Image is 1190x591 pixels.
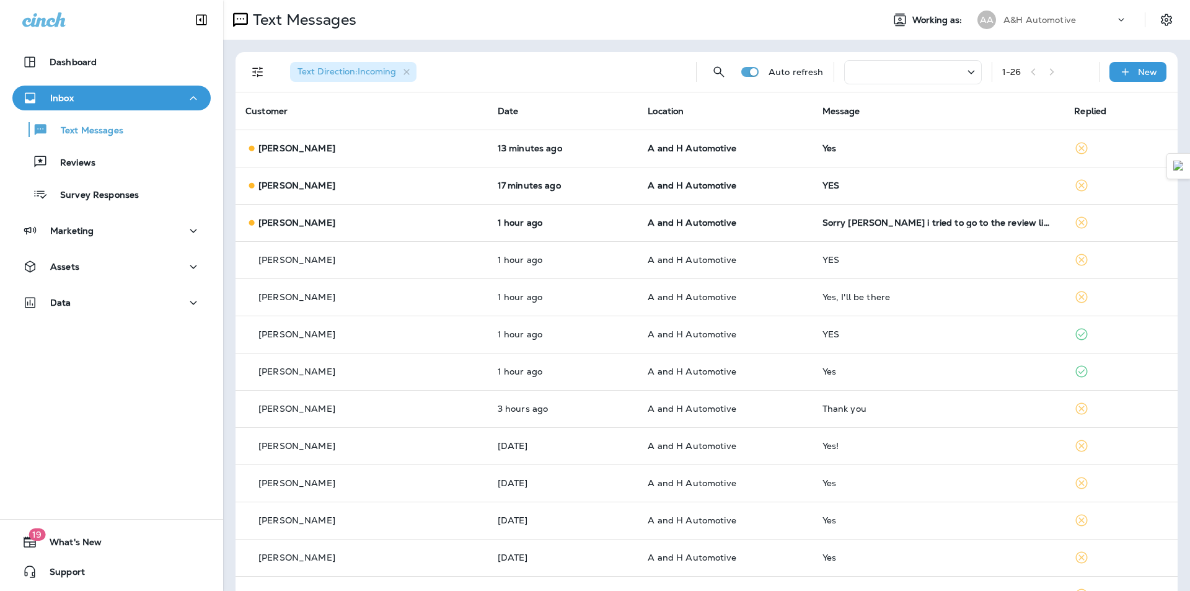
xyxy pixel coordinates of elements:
[822,553,1055,562] div: Yes
[50,57,97,67] p: Dashboard
[648,105,684,117] span: Location
[498,515,628,525] p: Sep 21, 2025 10:45 AM
[822,105,860,117] span: Message
[912,15,965,25] span: Working as:
[822,329,1055,339] div: YES
[822,218,1055,228] div: Sorry James i tried to go to the review link but i dont have a google acount
[769,67,824,77] p: Auto refresh
[50,226,94,236] p: Marketing
[822,367,1055,376] div: Yes
[648,143,736,154] span: A and H Automotive
[707,60,731,84] button: Search Messages
[822,180,1055,190] div: YES
[648,478,736,489] span: A and H Automotive
[648,440,736,451] span: A and H Automotive
[50,93,74,103] p: Inbox
[12,149,211,175] button: Reviews
[12,86,211,110] button: Inbox
[12,559,211,584] button: Support
[1074,105,1106,117] span: Replied
[1002,67,1021,77] div: 1 - 26
[37,537,102,552] span: What's New
[648,552,736,563] span: A and H Automotive
[498,255,628,265] p: Sep 22, 2025 10:18 AM
[822,255,1055,265] div: YES
[29,528,45,541] span: 19
[648,366,736,377] span: A and H Automotive
[648,180,736,191] span: A and H Automotive
[48,125,123,137] p: Text Messages
[498,441,628,451] p: Sep 21, 2025 11:53 AM
[12,50,211,74] button: Dashboard
[37,567,85,582] span: Support
[50,262,79,272] p: Assets
[498,143,628,153] p: Sep 22, 2025 11:39 AM
[498,478,628,488] p: Sep 21, 2025 10:45 AM
[822,404,1055,414] div: Thank you
[184,7,219,32] button: Collapse Sidebar
[245,105,288,117] span: Customer
[12,290,211,315] button: Data
[498,329,628,339] p: Sep 22, 2025 10:17 AM
[290,62,416,82] div: Text Direction:Incoming
[12,181,211,207] button: Survey Responses
[498,367,628,376] p: Sep 22, 2025 10:17 AM
[258,292,335,302] p: [PERSON_NAME]
[977,11,996,29] div: AA
[648,329,736,340] span: A and H Automotive
[12,117,211,143] button: Text Messages
[48,158,95,169] p: Reviews
[498,105,519,117] span: Date
[1003,15,1076,25] p: A&H Automotive
[498,553,628,562] p: Sep 21, 2025 10:29 AM
[258,180,335,190] p: [PERSON_NAME]
[822,478,1055,488] div: Yes
[258,553,335,562] p: [PERSON_NAME]
[822,143,1055,153] div: Yes
[498,292,628,302] p: Sep 22, 2025 10:18 AM
[258,515,335,525] p: [PERSON_NAME]
[822,441,1055,451] div: Yes!
[50,298,71,308] p: Data
[12,530,211,554] button: 19What's New
[648,403,736,414] span: A and H Automotive
[258,329,335,339] p: [PERSON_NAME]
[297,66,396,77] span: Text Direction : Incoming
[648,291,736,303] span: A and H Automotive
[12,218,211,243] button: Marketing
[648,254,736,265] span: A and H Automotive
[1155,9,1178,31] button: Settings
[1173,161,1184,172] img: Detect Auto
[258,478,335,488] p: [PERSON_NAME]
[258,404,335,414] p: [PERSON_NAME]
[822,515,1055,525] div: Yes
[258,143,335,153] p: [PERSON_NAME]
[822,292,1055,302] div: Yes, I'll be there
[248,11,356,29] p: Text Messages
[498,180,628,190] p: Sep 22, 2025 11:36 AM
[258,255,335,265] p: [PERSON_NAME]
[48,190,139,202] p: Survey Responses
[1138,67,1157,77] p: New
[245,60,270,84] button: Filters
[258,218,335,228] p: [PERSON_NAME]
[648,515,736,526] span: A and H Automotive
[498,404,628,414] p: Sep 22, 2025 08:07 AM
[498,218,628,228] p: Sep 22, 2025 10:48 AM
[648,217,736,228] span: A and H Automotive
[12,254,211,279] button: Assets
[258,367,335,376] p: [PERSON_NAME]
[258,441,335,451] p: [PERSON_NAME]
